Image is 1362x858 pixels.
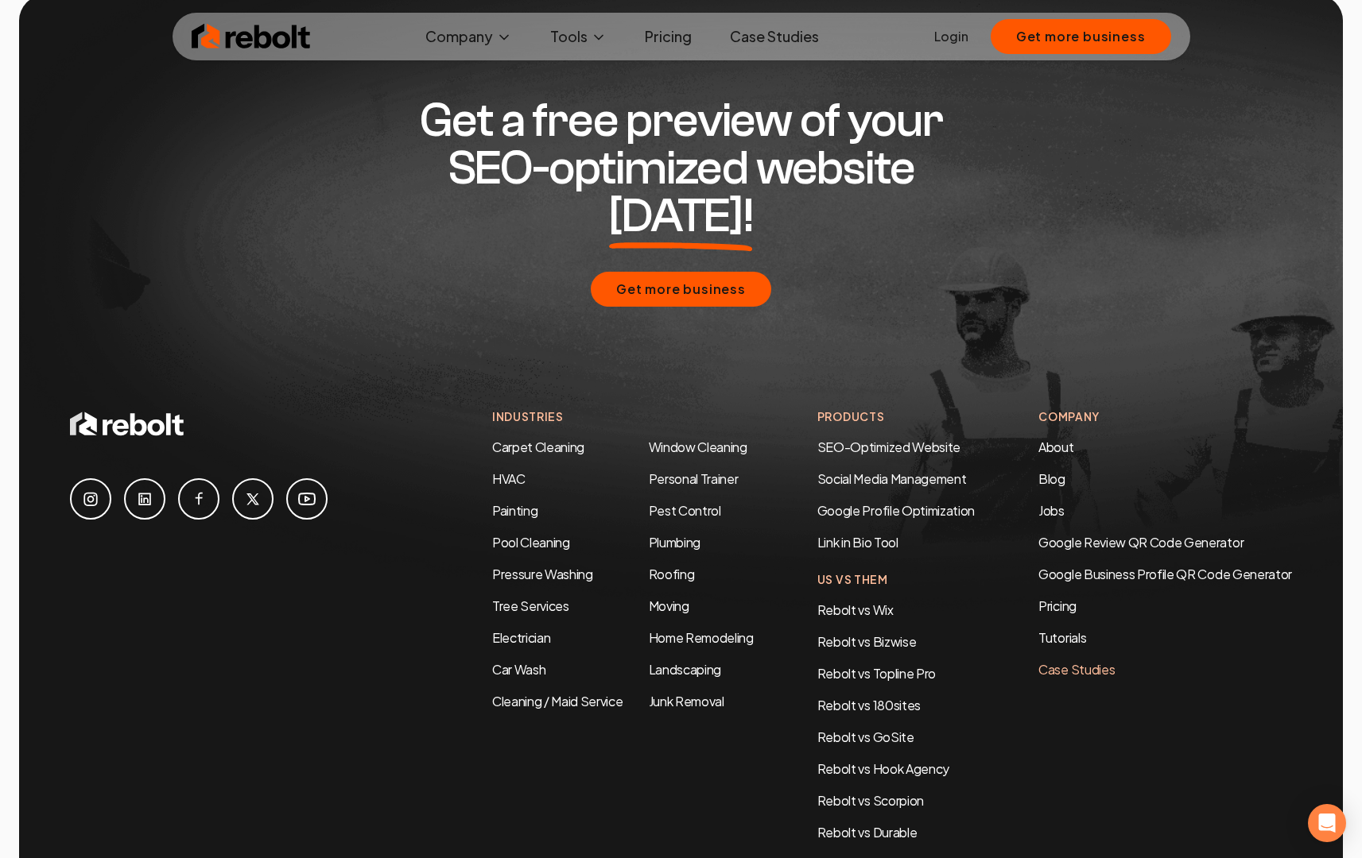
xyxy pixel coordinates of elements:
[492,502,537,519] a: Painting
[492,693,623,709] a: Cleaning / Maid Service
[649,470,739,487] a: Personal Trainer
[817,571,975,588] h4: Us Vs Them
[817,470,967,487] a: Social Media Management
[817,408,975,425] h4: Products
[649,534,700,551] a: Plumbing
[817,601,894,618] a: Rebolt vs Wix
[537,21,619,52] button: Tools
[1308,804,1346,842] div: Open Intercom Messenger
[649,661,721,678] a: Landscaping
[817,729,914,745] a: Rebolt vs GoSite
[492,408,754,425] h4: Industries
[1038,502,1065,519] a: Jobs
[591,272,771,307] button: Get more business
[817,665,936,682] a: Rebolt vs Topline Pro
[1038,566,1292,582] a: Google Business Profile QR Code Generator
[934,27,968,46] a: Login
[649,693,724,709] a: Junk Removal
[413,21,525,52] button: Company
[1038,439,1073,455] a: About
[632,21,704,52] a: Pricing
[192,21,311,52] img: Rebolt Logo
[1038,470,1065,487] a: Blog
[1038,660,1292,679] a: Case Studies
[609,192,753,240] span: [DATE]!
[376,97,987,240] h2: Get a free preview of your SEO-optimized website
[492,534,570,551] a: Pool Cleaning
[492,629,550,646] a: Electrician
[817,824,918,841] a: Rebolt vs Durable
[817,697,921,713] a: Rebolt vs 180sites
[492,566,593,582] a: Pressure Washing
[492,439,584,455] a: Carpet Cleaning
[817,502,975,519] a: Google Profile Optimization
[649,502,721,519] a: Pest Control
[991,19,1171,54] button: Get more business
[1038,534,1244,551] a: Google Review QR Code Generator
[817,439,960,455] a: SEO-Optimized Website
[649,566,695,582] a: Roofing
[492,661,545,678] a: Car Wash
[649,439,747,455] a: Window Cleaning
[817,633,917,650] a: Rebolt vs Bizwise
[1038,597,1292,616] a: Pricing
[817,792,924,809] a: Rebolt vs Scorpion
[817,534,898,551] a: Link in Bio Tool
[649,629,754,646] a: Home Remodeling
[1038,408,1292,425] h4: Company
[649,597,689,614] a: Moving
[1038,628,1292,647] a: Tutorials
[492,597,569,614] a: Tree Services
[817,760,949,777] a: Rebolt vs Hook Agency
[717,21,832,52] a: Case Studies
[492,470,526,487] a: HVAC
